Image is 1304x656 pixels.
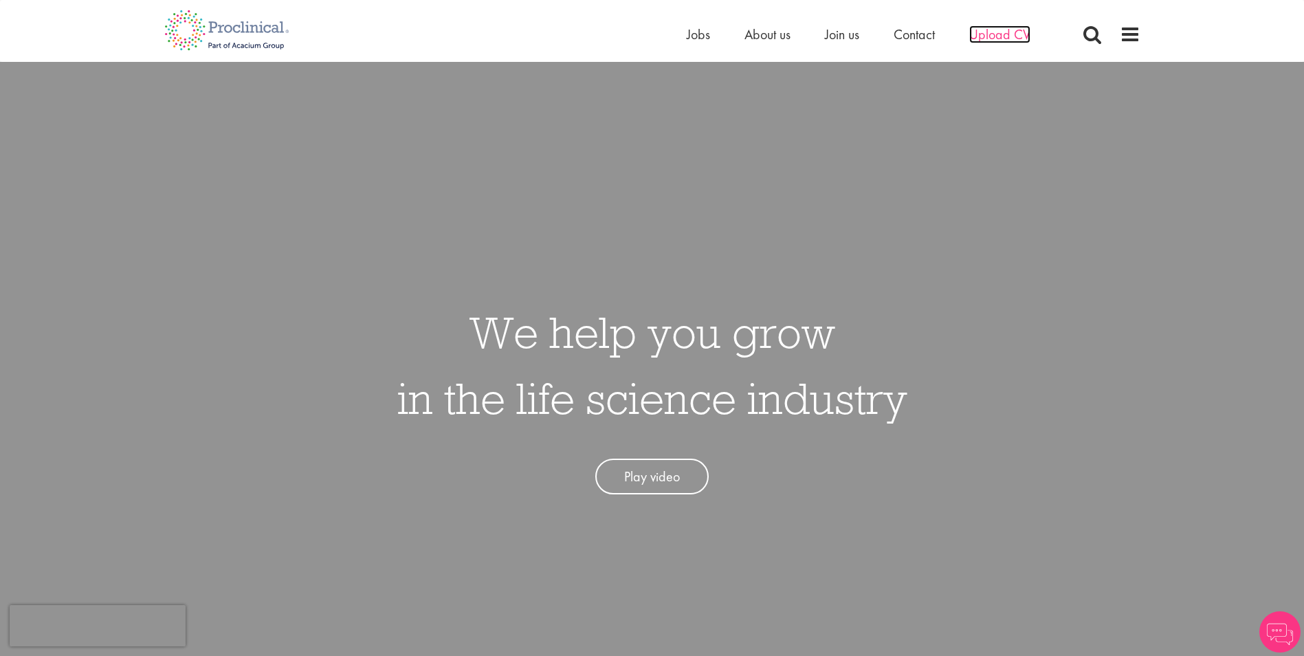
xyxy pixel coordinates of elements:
[687,25,710,43] a: Jobs
[1259,611,1301,653] img: Chatbot
[397,299,907,431] h1: We help you grow in the life science industry
[595,459,709,495] a: Play video
[744,25,791,43] a: About us
[825,25,859,43] a: Join us
[894,25,935,43] a: Contact
[969,25,1030,43] a: Upload CV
